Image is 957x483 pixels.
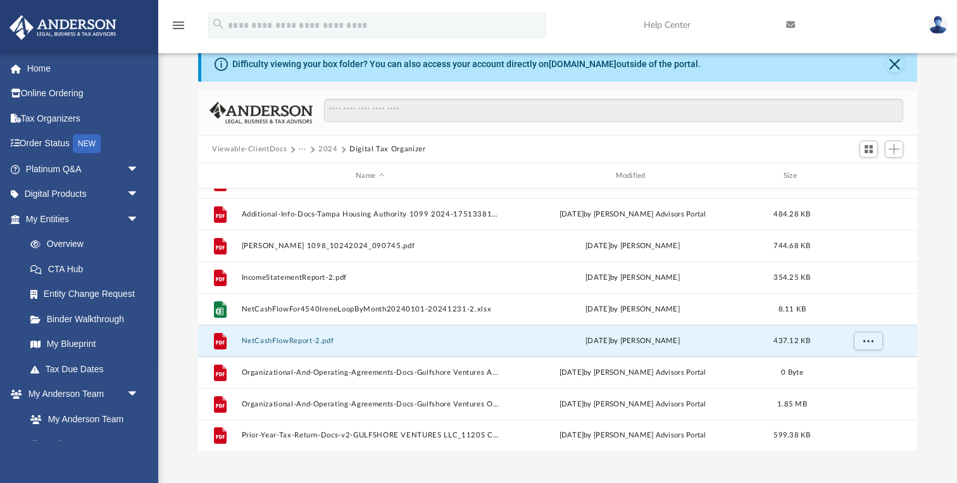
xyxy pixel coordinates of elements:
a: Tax Due Dates [18,356,158,382]
div: [DATE] by [PERSON_NAME] [504,304,761,315]
a: Overview [18,232,158,257]
div: [DATE] by [PERSON_NAME] Advisors Portal [504,430,761,441]
span: [DATE] [585,337,610,344]
button: Organizational-And-Operating-Agreements-Docs-Gulfshore Ventures Articles of Organization -1750965... [242,368,499,377]
div: by [PERSON_NAME] [504,272,761,284]
a: My Blueprint [18,332,152,357]
a: CTA Hub [18,256,158,282]
div: NEW [73,134,101,153]
div: Modified [504,170,761,182]
a: My Anderson Teamarrow_drop_down [9,382,152,407]
div: by [PERSON_NAME] [504,336,761,347]
span: 0 Byte [781,369,803,376]
span: 1.85 MB [777,401,807,408]
input: Search files and folders [324,99,903,123]
button: NetCashFlowFor4540IreneLoopByMonth20240101-20241231-2.xlsx [242,305,499,313]
div: Name [241,170,499,182]
button: Prior-Year-Tax-Return-Docs-v2-GULFSHORE VENTURES LLC_1120S CORPORATE TAX_TAX RETURN_US TAX RETURN... [242,431,499,439]
a: [DOMAIN_NAME] [549,59,616,69]
button: Viewable-ClientDocs [212,144,287,155]
button: Switch to Grid View [860,141,879,158]
button: 2024 [318,144,338,155]
a: Entity Change Request [18,282,158,307]
a: Online Ordering [9,81,158,106]
a: Tax Organizers [9,106,158,131]
div: [DATE] by [PERSON_NAME] Advisors Portal [504,399,761,410]
a: Digital Productsarrow_drop_down [9,182,158,207]
button: [PERSON_NAME] 1098_10242024_090745.pdf [242,242,499,250]
span: arrow_drop_down [127,156,152,182]
button: IncomeStatementReport-2.pdf [242,273,499,282]
button: Digital Tax Organizer [349,144,426,155]
button: Additional-Info-Docs-Tampa Housing Authority 1099 2024-175133811568634c83d066c.pdf [242,210,499,218]
a: menu [171,24,186,33]
a: Anderson System [18,432,152,457]
a: My Anderson Team [18,406,146,432]
button: Add [885,141,904,158]
i: menu [171,18,186,33]
span: 437.12 KB [773,337,810,344]
button: Close [886,55,904,73]
span: 484.28 KB [773,211,810,218]
div: id [204,170,235,182]
button: ··· [299,144,307,155]
button: More options [854,332,883,351]
span: arrow_drop_down [127,182,152,208]
div: Difficulty viewing your box folder? You can also access your account directly on outside of the p... [232,58,701,71]
span: arrow_drop_down [127,382,152,408]
a: Binder Walkthrough [18,306,158,332]
span: 744.68 KB [773,242,810,249]
a: My Entitiesarrow_drop_down [9,206,158,232]
button: Organizational-And-Operating-Agreements-Docs-Gulfshore Ventures Operating Agreement-1750964726685... [242,400,499,408]
a: Home [9,56,158,81]
span: 599.38 KB [773,432,810,439]
a: Platinum Q&Aarrow_drop_down [9,156,158,182]
div: Size [767,170,818,182]
div: grid [198,189,917,451]
div: [DATE] by [PERSON_NAME] Advisors Portal [504,209,761,220]
i: search [211,17,225,31]
span: [DATE] [585,274,610,281]
span: 354.25 KB [773,274,810,281]
div: id [823,170,911,182]
button: NetCashFlowReport-2.pdf [242,337,499,345]
span: 8.11 KB [779,306,806,313]
a: Order StatusNEW [9,131,158,157]
div: [DATE] by [PERSON_NAME] Advisors Portal [504,367,761,379]
div: [DATE] by [PERSON_NAME] [504,241,761,252]
img: Anderson Advisors Platinum Portal [6,15,120,40]
img: User Pic [929,16,948,34]
span: arrow_drop_down [127,206,152,232]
